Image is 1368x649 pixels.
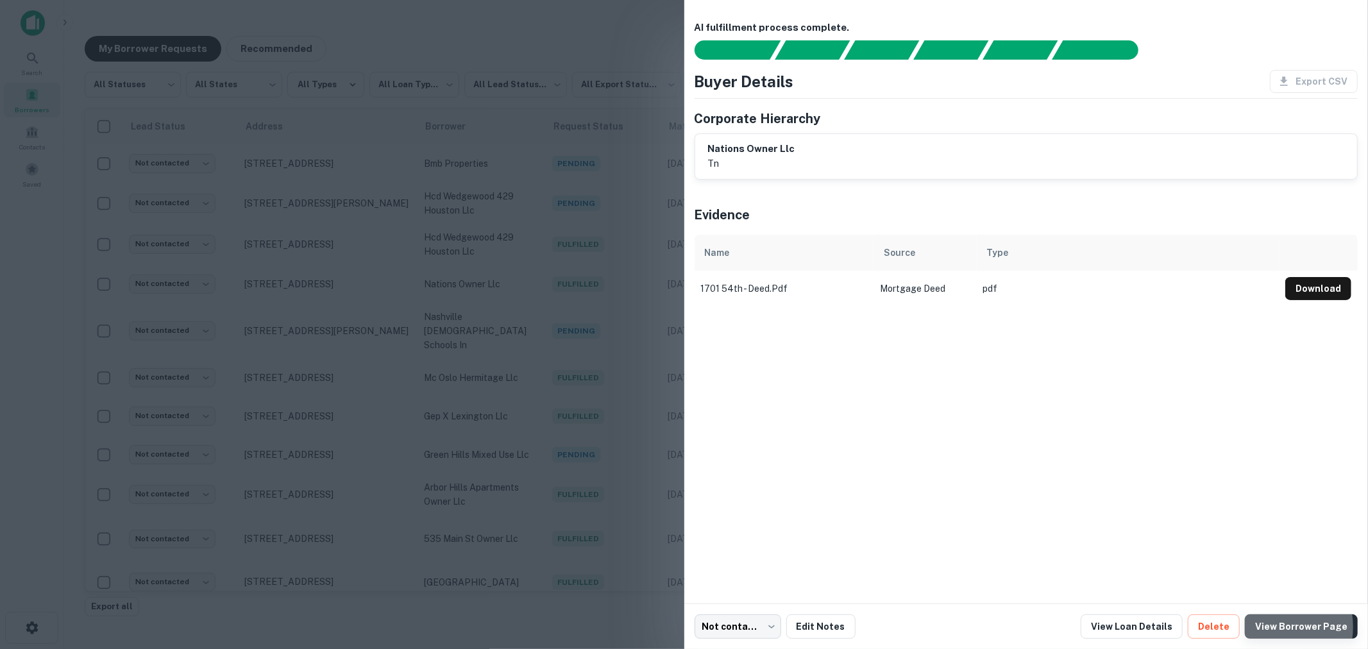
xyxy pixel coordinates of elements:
[987,245,1009,260] div: Type
[1081,614,1183,639] a: View Loan Details
[695,235,874,271] th: Name
[1245,614,1358,639] a: View Borrower Page
[977,235,1279,271] th: Type
[874,271,977,307] td: Mortgage Deed
[695,109,821,128] h5: Corporate Hierarchy
[1285,277,1351,300] button: Download
[874,235,977,271] th: Source
[695,614,781,639] div: Not contacted
[1304,546,1368,608] iframe: Chat Widget
[695,271,874,307] td: 1701 54th - deed.pdf
[884,245,916,260] div: Source
[679,40,775,60] div: Sending borrower request to AI...
[708,156,795,171] p: tn
[983,40,1058,60] div: Principals found, still searching for contact information. This may take time...
[1052,40,1154,60] div: AI fulfillment process complete.
[708,142,795,156] h6: nations owner llc
[695,205,750,224] h5: Evidence
[844,40,919,60] div: Documents found, AI parsing details...
[705,245,730,260] div: Name
[775,40,850,60] div: Your request is received and processing...
[977,271,1279,307] td: pdf
[786,614,856,639] button: Edit Notes
[695,235,1358,307] div: scrollable content
[695,21,1358,35] h6: AI fulfillment process complete.
[1188,614,1240,639] button: Delete
[913,40,988,60] div: Principals found, AI now looking for contact information...
[695,70,794,93] h4: Buyer Details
